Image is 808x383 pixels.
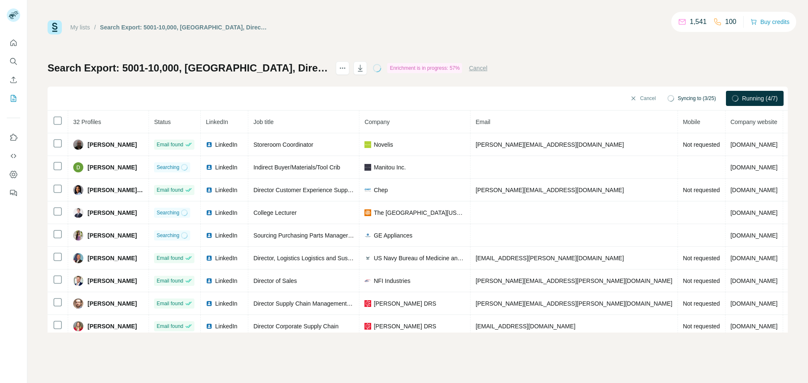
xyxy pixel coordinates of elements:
img: company-logo [364,209,371,216]
button: Quick start [7,35,20,50]
span: [DOMAIN_NAME] [731,209,778,216]
img: company-logo [364,232,371,239]
img: Surfe Logo [48,20,62,34]
p: 1,541 [690,17,707,27]
span: Storeroom Coordinator [253,141,313,148]
img: Avatar [73,230,83,240]
span: Novelis [374,140,393,149]
img: LinkedIn logo [206,164,213,171]
a: My lists [70,24,90,31]
span: [EMAIL_ADDRESS][PERSON_NAME][DOMAIN_NAME] [476,255,624,261]
img: LinkedIn logo [206,141,213,148]
span: Sourcing Purchasing Parts Manager Co-Op (Summit) [253,232,393,239]
span: [EMAIL_ADDRESS][DOMAIN_NAME] [476,323,575,330]
span: College Lecturer [253,209,297,216]
span: LinkedIn [215,277,237,285]
span: Email found [157,277,183,285]
h1: Search Export: 5001-10,000, [GEOGRAPHIC_DATA], Director of Supply Chain, Purchasing Manager, Indi... [48,61,328,75]
img: LinkedIn logo [206,277,213,284]
span: [PERSON_NAME] [88,140,137,149]
span: [PERSON_NAME][EMAIL_ADDRESS][PERSON_NAME][DOMAIN_NAME] [476,277,672,284]
span: [PERSON_NAME] [88,231,137,240]
span: Director, Logistics Logistics and Sustainment Policy and Programs [253,255,426,261]
span: Manitou Inc. [374,163,406,172]
span: Email found [157,254,183,262]
img: Avatar [73,185,83,195]
span: [PERSON_NAME] [88,322,137,330]
img: LinkedIn logo [206,209,213,216]
span: [DOMAIN_NAME] [731,255,778,261]
span: [PERSON_NAME] [88,299,137,308]
img: LinkedIn logo [206,232,213,239]
span: [DOMAIN_NAME] [731,300,778,307]
span: Not requested [683,277,720,284]
span: Mobile [683,119,700,125]
span: Company website [731,119,777,125]
p: 100 [725,17,736,27]
span: Not requested [683,187,720,193]
span: LinkedIn [215,254,237,262]
span: [PERSON_NAME] [88,277,137,285]
span: [PERSON_NAME] [88,209,137,217]
button: Use Surfe on LinkedIn [7,130,20,145]
span: Searching [157,209,179,217]
span: Director Customer Experience Supply Chain Strategic Collaboration Partner [253,187,451,193]
span: Job title [253,119,274,125]
span: LinkedIn [215,186,237,194]
span: [DOMAIN_NAME] [731,187,778,193]
button: Buy credits [750,16,789,28]
span: [PERSON_NAME], MBA [88,186,144,194]
span: Director Supply Chain Management, Subcontracts [253,300,384,307]
span: GE Appliances [374,231,412,240]
span: Syncing to (3/25) [678,95,716,102]
button: Search [7,54,20,69]
button: actions [336,61,349,75]
span: [PERSON_NAME][EMAIL_ADDRESS][DOMAIN_NAME] [476,141,624,148]
img: company-logo [364,187,371,193]
img: Avatar [73,162,83,172]
img: company-logo [364,255,371,261]
button: Feedback [7,185,20,201]
span: Not requested [683,300,720,307]
span: 32 Profiles [73,119,101,125]
img: Avatar [73,253,83,263]
span: LinkedIn [215,163,237,172]
span: LinkedIn [215,140,237,149]
span: [DOMAIN_NAME] [731,232,778,239]
span: Searching [157,232,179,239]
span: [DOMAIN_NAME] [731,323,778,330]
span: Email found [157,141,183,148]
span: [PERSON_NAME] DRS [374,299,436,308]
img: Avatar [73,208,83,218]
span: [DOMAIN_NAME] [731,141,778,148]
span: [PERSON_NAME] [88,254,137,262]
span: Email found [157,186,183,194]
img: company-logo [364,277,371,284]
img: Avatar [73,276,83,286]
span: Not requested [683,141,720,148]
img: company-logo [364,323,371,330]
span: Company [364,119,390,125]
img: company-logo [364,164,371,171]
span: [PERSON_NAME][EMAIL_ADDRESS][DOMAIN_NAME] [476,187,624,193]
span: Not requested [683,255,720,261]
span: Status [154,119,171,125]
span: LinkedIn [206,119,228,125]
button: My lists [7,91,20,106]
span: Director of Sales [253,277,297,284]
button: Dashboard [7,167,20,182]
img: LinkedIn logo [206,300,213,307]
span: NFI Industries [374,277,410,285]
img: LinkedIn logo [206,187,213,193]
img: Avatar [73,321,83,331]
span: [PERSON_NAME][EMAIL_ADDRESS][PERSON_NAME][DOMAIN_NAME] [476,300,672,307]
span: Email found [157,322,183,330]
div: Search Export: 5001-10,000, [GEOGRAPHIC_DATA], Director of Supply Chain, Purchasing Manager, Indi... [100,23,267,32]
span: Director Corporate Supply Chain [253,323,338,330]
img: company-logo [364,300,371,307]
span: LinkedIn [215,299,237,308]
span: Chep [374,186,388,194]
span: Searching [157,164,179,171]
span: [PERSON_NAME] [88,163,137,172]
img: LinkedIn logo [206,323,213,330]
